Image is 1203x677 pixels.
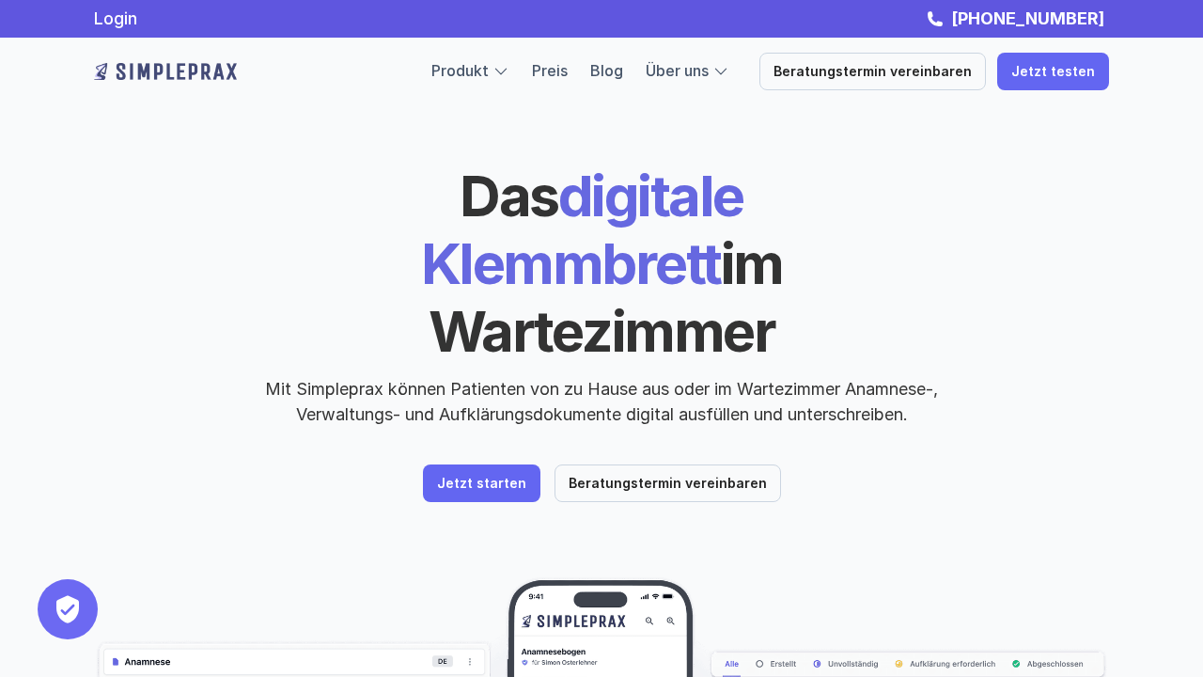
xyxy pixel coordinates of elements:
[590,61,623,80] a: Blog
[429,229,793,365] span: im Wartezimmer
[94,8,137,28] a: Login
[646,61,709,80] a: Über uns
[759,53,986,90] a: Beratungstermin vereinbaren
[555,464,781,502] a: Beratungstermin vereinbaren
[773,64,972,80] p: Beratungstermin vereinbaren
[249,376,954,427] p: Mit Simpleprax können Patienten von zu Hause aus oder im Wartezimmer Anamnese-, Verwaltungs- und ...
[532,61,568,80] a: Preis
[569,476,767,492] p: Beratungstermin vereinbaren
[437,476,526,492] p: Jetzt starten
[1011,64,1095,80] p: Jetzt testen
[431,61,489,80] a: Produkt
[946,8,1109,28] a: [PHONE_NUMBER]
[460,162,558,229] span: Das
[997,53,1109,90] a: Jetzt testen
[423,464,540,502] a: Jetzt starten
[277,162,926,365] h1: digitale Klemmbrett
[951,8,1104,28] strong: [PHONE_NUMBER]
